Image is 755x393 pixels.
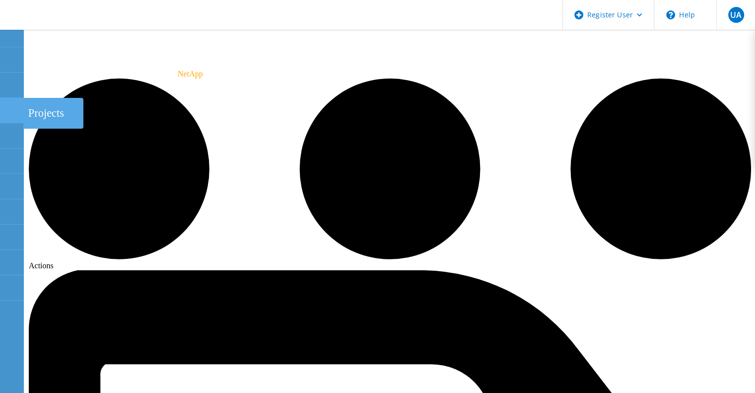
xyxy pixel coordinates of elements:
[666,10,675,19] svg: \n
[10,19,117,28] a: Live Optics Dashboard
[730,11,742,19] span: UA
[28,107,78,120] div: Projects
[178,70,203,78] span: NetApp
[29,79,751,270] div: Actions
